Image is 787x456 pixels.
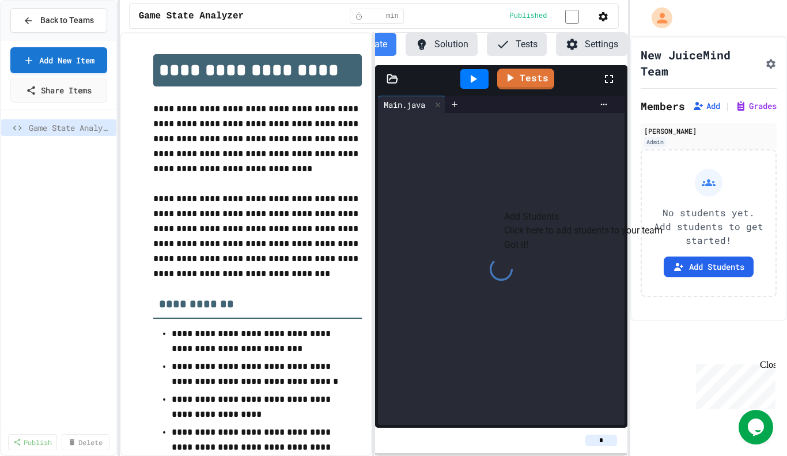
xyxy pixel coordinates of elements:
[62,434,109,450] a: Delete
[29,122,112,134] span: Game State Analyzer
[765,56,777,70] button: Assignment Settings
[510,12,547,21] span: Published
[693,100,720,112] button: Add
[8,434,57,450] a: Publish
[40,14,94,27] span: Back to Teams
[644,126,773,136] div: [PERSON_NAME]
[644,137,666,147] div: Admin
[504,210,663,224] h2: Add Students
[651,206,766,247] p: No students yet. Add students to get started!
[739,410,775,444] iframe: chat widget
[386,12,399,21] span: min
[504,224,663,238] p: Click here to add students to your team
[497,69,554,89] a: Tests
[139,9,244,23] span: Game State Analyzer
[551,10,593,24] input: publish toggle
[406,33,478,56] button: Solution
[378,96,445,113] div: Main.java
[487,33,547,56] button: Tests
[664,257,754,277] button: Add Students
[640,5,675,31] div: My Account
[556,33,627,56] button: Settings
[725,99,731,113] span: |
[641,98,685,114] h2: Members
[510,9,593,23] div: Content is published and visible to students
[10,8,107,33] button: Back to Teams
[10,47,107,73] a: Add New Item
[504,238,528,252] button: Got it!
[641,47,760,79] h1: New JuiceMind Team
[691,360,775,409] iframe: chat widget
[735,100,777,112] button: Grades
[378,99,431,111] div: Main.java
[5,5,80,73] div: Chat with us now!Close
[10,78,107,103] a: Share Items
